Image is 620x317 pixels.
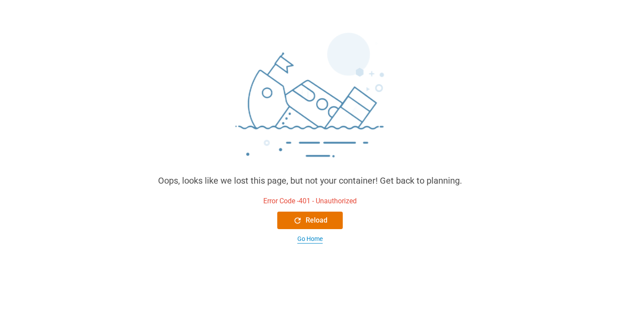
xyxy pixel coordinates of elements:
[277,212,343,229] button: Reload
[277,234,343,244] button: Go Home
[297,234,323,244] div: Go Home
[179,29,441,174] img: sinking_ship.png
[263,196,357,206] div: Error Code - 401 - Unauthorized
[158,174,462,187] div: Oops, looks like we lost this page, but not your container! Get back to planning.
[293,215,327,226] div: Reload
